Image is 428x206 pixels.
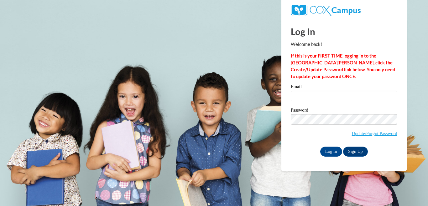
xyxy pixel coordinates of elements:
label: Email [291,84,397,91]
a: Sign Up [343,147,368,157]
strong: If this is your FIRST TIME logging in to the [GEOGRAPHIC_DATA][PERSON_NAME], click the Create/Upd... [291,53,395,79]
a: Update/Forgot Password [352,131,397,136]
img: COX Campus [291,5,361,16]
a: COX Campus [291,7,361,13]
p: Welcome back! [291,41,397,48]
h1: Log In [291,25,397,38]
label: Password [291,108,397,114]
input: Log In [320,147,342,157]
